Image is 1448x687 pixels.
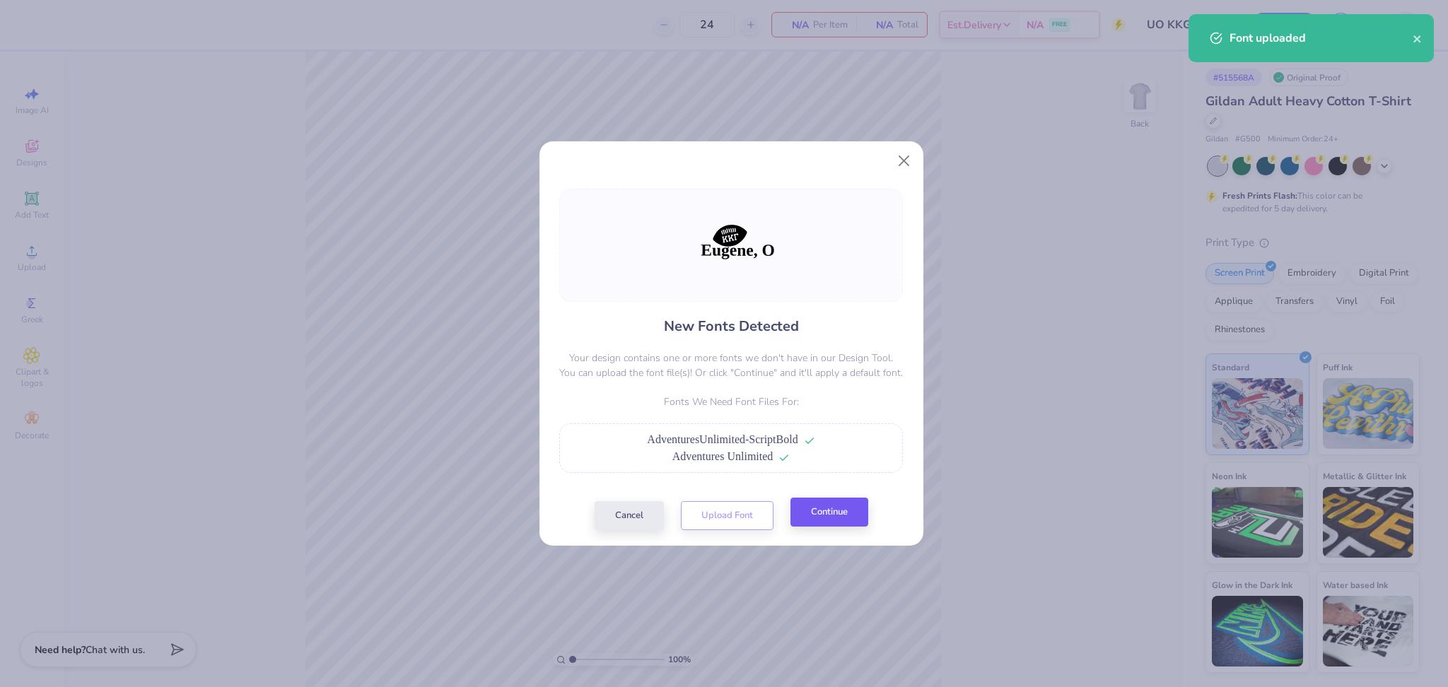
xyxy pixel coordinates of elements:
span: AdventuresUnlimited-ScriptBold [647,433,798,445]
p: Fonts We Need Font Files For: [559,394,903,409]
button: Cancel [595,501,664,530]
button: Close [890,147,917,174]
h4: New Fonts Detected [664,316,799,336]
span: Adventures Unlimited [672,450,773,462]
button: Continue [790,498,868,527]
button: close [1413,30,1423,47]
p: Your design contains one or more fonts we don't have in our Design Tool. You can upload the font ... [559,351,903,380]
div: Font uploaded [1230,30,1413,47]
